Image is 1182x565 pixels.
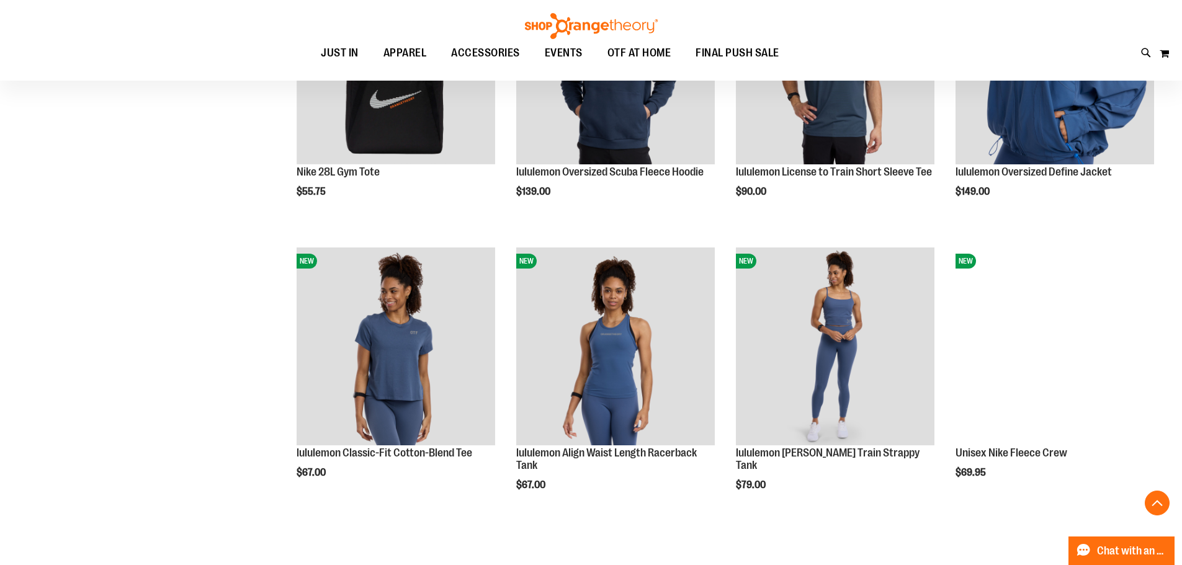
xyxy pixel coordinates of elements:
a: lululemon [PERSON_NAME] Train Strappy Tank [736,447,920,471]
span: $79.00 [736,479,768,491]
span: $67.00 [516,479,547,491]
span: NEW [956,254,976,269]
a: Unisex Nike Fleece Crew [956,447,1067,459]
img: lululemon Wunder Train Strappy Tank [736,247,934,446]
a: lululemon Oversized Define Jacket [956,166,1112,178]
span: ACCESSORIES [451,39,520,67]
img: Unisex Nike Fleece Crew [956,247,1154,446]
a: lululemon Align Waist Length Racerback TankNEW [516,247,715,448]
a: lululemon Wunder Train Strappy TankNEW [736,247,934,448]
a: lululemon Classic-Fit Cotton-Blend TeeNEW [297,247,495,448]
button: Back To Top [1145,491,1170,515]
div: product [949,241,1160,510]
span: EVENTS [545,39,583,67]
span: NEW [516,254,537,269]
span: $67.00 [297,467,328,478]
a: lululemon Oversized Scuba Fleece Hoodie [516,166,704,178]
span: FINAL PUSH SALE [696,39,779,67]
img: lululemon Classic-Fit Cotton-Blend Tee [297,247,495,446]
a: Nike 28L Gym Tote [297,166,380,178]
a: lululemon License to Train Short Sleeve Tee [736,166,932,178]
a: lululemon Align Waist Length Racerback Tank [516,447,697,471]
div: product [730,241,941,522]
span: $69.95 [956,467,988,478]
span: JUST IN [321,39,359,67]
img: lululemon Align Waist Length Racerback Tank [516,247,715,446]
a: Unisex Nike Fleece CrewNEW [956,247,1154,448]
span: $149.00 [956,186,992,197]
span: OTF AT HOME [607,39,671,67]
button: Chat with an Expert [1068,536,1175,565]
span: $139.00 [516,186,552,197]
span: APPAREL [383,39,427,67]
div: product [290,241,501,510]
span: $90.00 [736,186,768,197]
div: product [510,241,721,522]
img: Shop Orangetheory [523,13,660,39]
span: Chat with an Expert [1097,545,1167,557]
span: NEW [297,254,317,269]
a: lululemon Classic-Fit Cotton-Blend Tee [297,447,472,459]
span: NEW [736,254,756,269]
span: $55.75 [297,186,328,197]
